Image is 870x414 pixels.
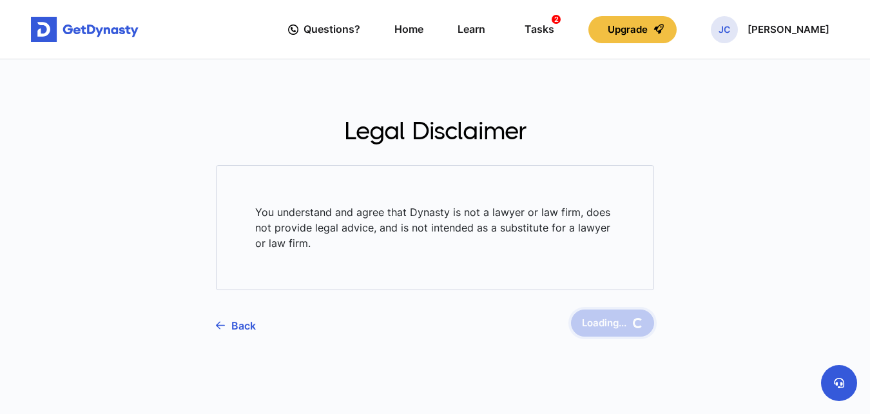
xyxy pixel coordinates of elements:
a: Back [216,310,256,342]
a: Home [394,11,423,48]
a: Tasks2 [519,11,554,48]
img: go back icon [216,321,225,330]
button: Upgrade [588,16,677,43]
a: Learn [458,11,485,48]
img: Get started for free with Dynasty Trust Company [31,17,139,43]
p: [PERSON_NAME] [748,25,829,35]
a: Questions? [288,11,360,48]
button: JC[PERSON_NAME] [711,16,829,43]
span: 2 [552,15,561,24]
span: Legal Disclaimer [216,117,654,146]
span: You understand and agree that Dynasty is not a lawyer or law firm, does not provide legal advice,... [255,204,615,251]
div: Tasks [525,17,554,41]
span: JC [711,16,738,43]
span: Questions? [304,17,360,41]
